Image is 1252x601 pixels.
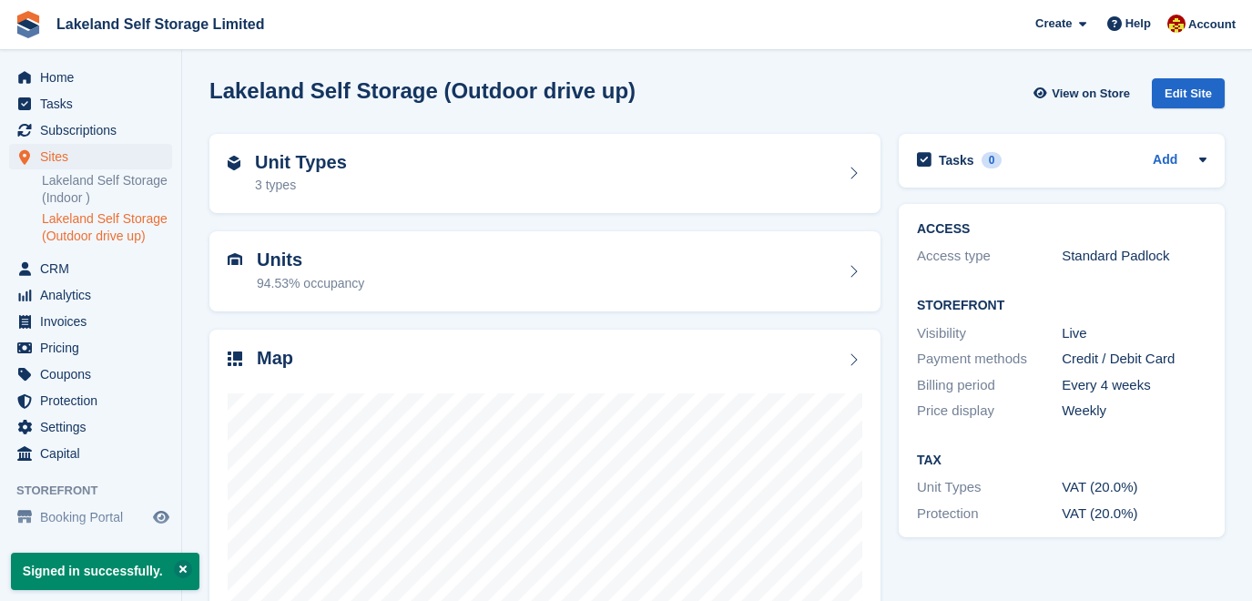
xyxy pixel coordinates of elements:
[40,256,149,281] span: CRM
[939,152,974,168] h2: Tasks
[257,348,293,369] h2: Map
[9,144,172,169] a: menu
[1062,323,1206,344] div: Live
[9,256,172,281] a: menu
[9,309,172,334] a: menu
[9,335,172,361] a: menu
[917,246,1062,267] div: Access type
[209,78,636,103] h2: Lakeland Self Storage (Outdoor drive up)
[150,506,172,528] a: Preview store
[9,504,172,530] a: menu
[917,504,1062,525] div: Protection
[16,482,181,500] span: Storefront
[9,441,172,466] a: menu
[257,250,364,270] h2: Units
[40,441,149,466] span: Capital
[40,65,149,90] span: Home
[917,401,1062,422] div: Price display
[1031,78,1137,108] a: View on Store
[49,9,272,39] a: Lakeland Self Storage Limited
[1062,401,1206,422] div: Weekly
[11,553,199,590] p: Signed in successfully.
[9,362,172,387] a: menu
[40,388,149,413] span: Protection
[917,375,1062,396] div: Billing period
[917,477,1062,498] div: Unit Types
[1062,504,1206,525] div: VAT (20.0%)
[40,91,149,117] span: Tasks
[40,414,149,440] span: Settings
[209,231,880,311] a: Units 94.53% occupancy
[1035,15,1072,33] span: Create
[1125,15,1151,33] span: Help
[917,453,1206,468] h2: Tax
[42,210,172,245] a: Lakeland Self Storage (Outdoor drive up)
[982,152,1003,168] div: 0
[40,144,149,169] span: Sites
[228,156,240,170] img: unit-type-icn-2b2737a686de81e16bb02015468b77c625bbabd49415b5ef34ead5e3b44a266d.svg
[1062,246,1206,267] div: Standard Padlock
[917,222,1206,237] h2: ACCESS
[1052,85,1130,103] span: View on Store
[1153,150,1177,171] a: Add
[1062,375,1206,396] div: Every 4 weeks
[9,388,172,413] a: menu
[917,323,1062,344] div: Visibility
[255,152,347,173] h2: Unit Types
[9,65,172,90] a: menu
[228,253,242,266] img: unit-icn-7be61d7bf1b0ce9d3e12c5938cc71ed9869f7b940bace4675aadf7bd6d80202e.svg
[40,504,149,530] span: Booking Portal
[1062,477,1206,498] div: VAT (20.0%)
[917,349,1062,370] div: Payment methods
[9,91,172,117] a: menu
[40,282,149,308] span: Analytics
[209,134,880,214] a: Unit Types 3 types
[9,414,172,440] a: menu
[1167,15,1186,33] img: Diane Carney
[917,299,1206,313] h2: Storefront
[40,117,149,143] span: Subscriptions
[40,309,149,334] span: Invoices
[1062,349,1206,370] div: Credit / Debit Card
[40,335,149,361] span: Pricing
[40,362,149,387] span: Coupons
[1152,78,1225,116] a: Edit Site
[42,172,172,207] a: Lakeland Self Storage (Indoor )
[1188,15,1236,34] span: Account
[228,351,242,366] img: map-icn-33ee37083ee616e46c38cad1a60f524a97daa1e2b2c8c0bc3eb3415660979fc1.svg
[255,176,347,195] div: 3 types
[9,117,172,143] a: menu
[15,11,42,38] img: stora-icon-8386f47178a22dfd0bd8f6a31ec36ba5ce8667c1dd55bd0f319d3a0aa187defe.svg
[257,274,364,293] div: 94.53% occupancy
[1152,78,1225,108] div: Edit Site
[9,282,172,308] a: menu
